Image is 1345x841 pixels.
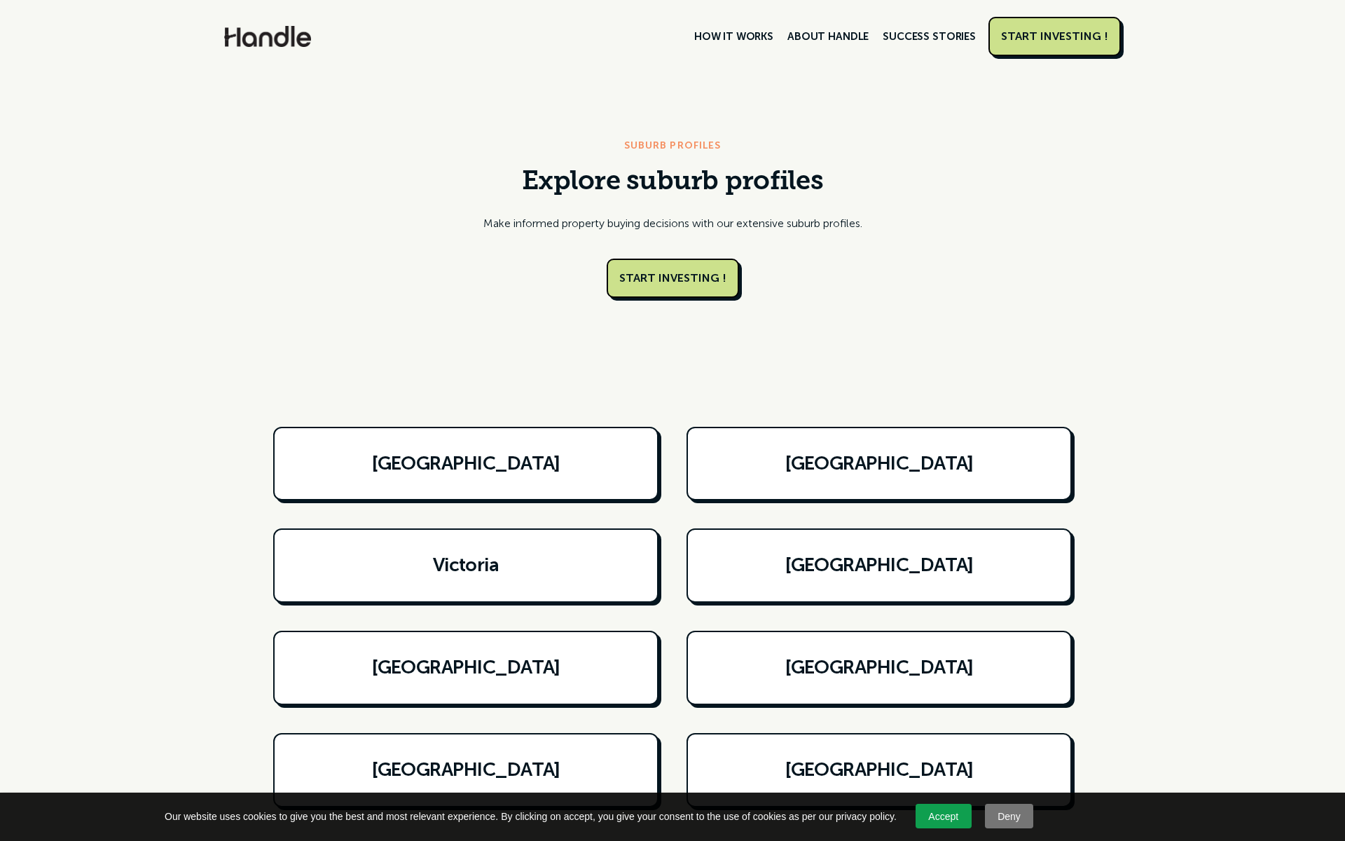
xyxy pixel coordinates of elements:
h1: Explore suburb profiles [522,167,823,199]
a: [GEOGRAPHIC_DATA] [297,757,635,784]
h6: [GEOGRAPHIC_DATA] [785,757,974,784]
a: [GEOGRAPHIC_DATA] [710,552,1048,579]
a: Deny [985,804,1034,828]
a: [GEOGRAPHIC_DATA] [710,655,1048,681]
div: SUBURB PROFILES [624,137,722,154]
h6: [GEOGRAPHIC_DATA] [785,552,974,579]
div: START INVESTING ! [1001,29,1108,43]
span: Our website uses cookies to give you the best and most relevant experience. By clicking on accept... [165,809,897,823]
h6: [GEOGRAPHIC_DATA] [371,757,560,784]
a: HOW IT WORKS [687,25,780,48]
a: ABOUT HANDLE [780,25,876,48]
h6: Victoria [433,552,499,579]
p: Make informed property buying decisions with our extensive suburb profiles. [483,216,862,231]
a: START INVESTING ! [607,259,739,298]
a: [GEOGRAPHIC_DATA] [297,451,635,477]
a: START INVESTING ! [988,17,1121,56]
a: Victoria [297,552,635,579]
a: [GEOGRAPHIC_DATA] [710,757,1048,784]
a: [GEOGRAPHIC_DATA] [297,655,635,681]
h6: [GEOGRAPHIC_DATA] [785,655,974,681]
h6: [GEOGRAPHIC_DATA] [371,451,560,477]
a: [GEOGRAPHIC_DATA] [710,451,1048,477]
a: Accept [916,804,972,828]
h6: [GEOGRAPHIC_DATA] [785,451,974,477]
h6: [GEOGRAPHIC_DATA] [371,655,560,681]
a: SUCCESS STORIES [876,25,983,48]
